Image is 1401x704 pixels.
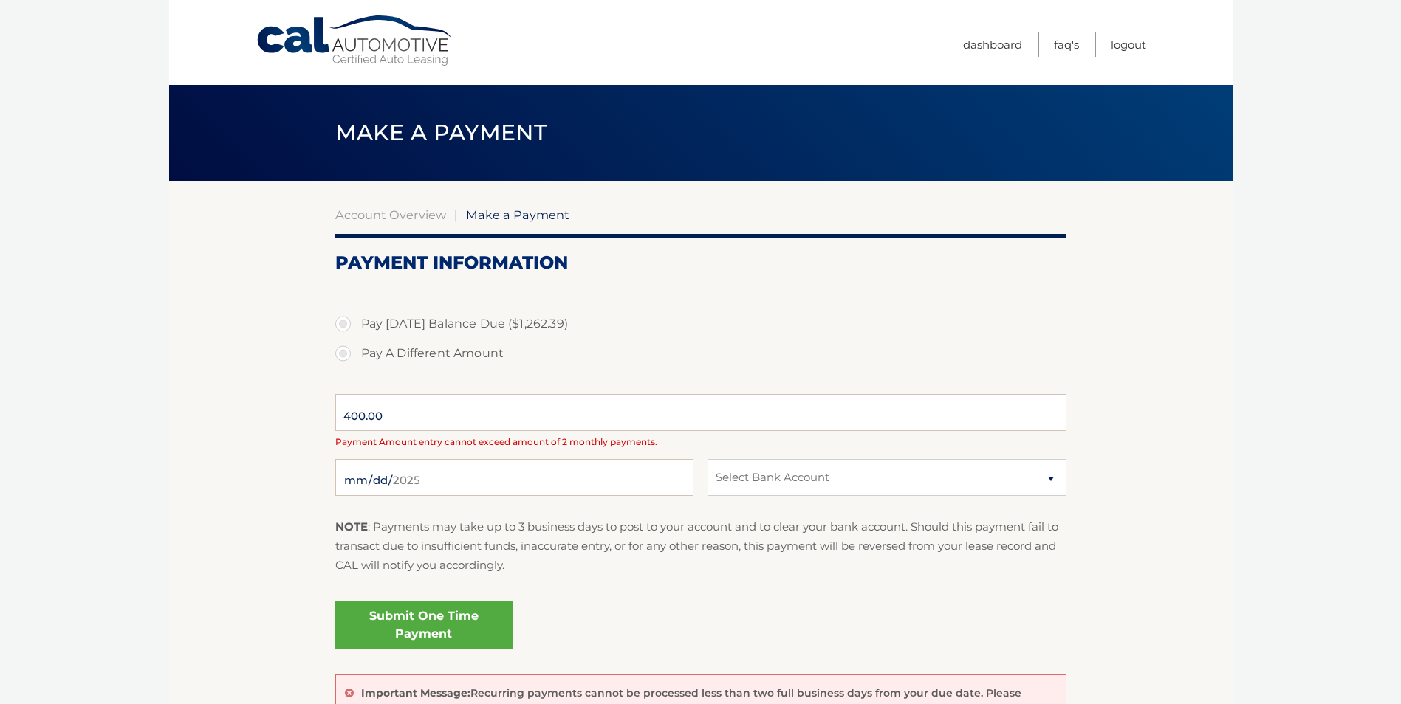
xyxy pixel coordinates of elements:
[335,459,693,496] input: Payment Date
[335,394,1066,431] input: Payment Amount
[466,207,569,222] span: Make a Payment
[454,207,458,222] span: |
[256,15,455,67] a: Cal Automotive
[335,309,1066,339] label: Pay [DATE] Balance Due ($1,262.39)
[335,339,1066,368] label: Pay A Different Amount
[335,517,1066,576] p: : Payments may take up to 3 business days to post to your account and to clear your bank account....
[963,32,1022,57] a: Dashboard
[1111,32,1146,57] a: Logout
[335,119,547,146] span: Make a Payment
[335,436,657,447] span: Payment Amount entry cannot exceed amount of 2 monthly payments.
[361,686,470,700] strong: Important Message:
[1054,32,1079,57] a: FAQ's
[335,601,513,649] a: Submit One Time Payment
[335,207,446,222] a: Account Overview
[335,252,1066,274] h2: Payment Information
[335,520,368,534] strong: NOTE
